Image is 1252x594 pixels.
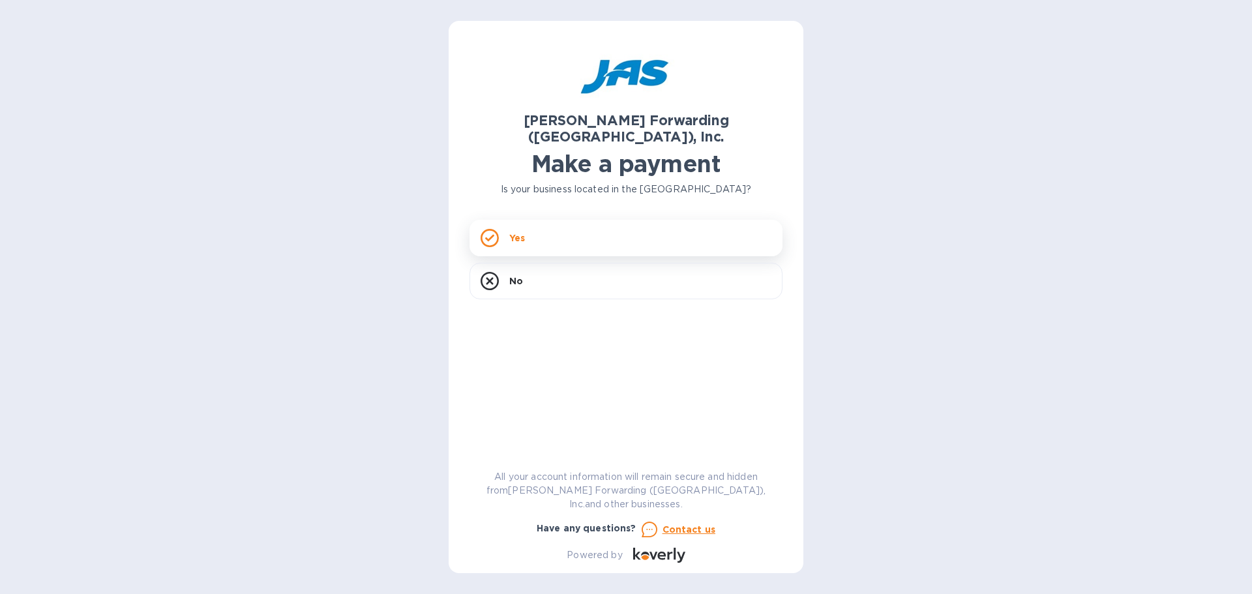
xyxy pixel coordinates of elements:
[524,112,729,145] b: [PERSON_NAME] Forwarding ([GEOGRAPHIC_DATA]), Inc.
[469,470,782,511] p: All your account information will remain secure and hidden from [PERSON_NAME] Forwarding ([GEOGRA...
[509,231,525,245] p: Yes
[567,548,622,562] p: Powered by
[537,523,636,533] b: Have any questions?
[469,150,782,177] h1: Make a payment
[509,275,523,288] p: No
[663,524,716,535] u: Contact us
[469,183,782,196] p: Is your business located in the [GEOGRAPHIC_DATA]?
